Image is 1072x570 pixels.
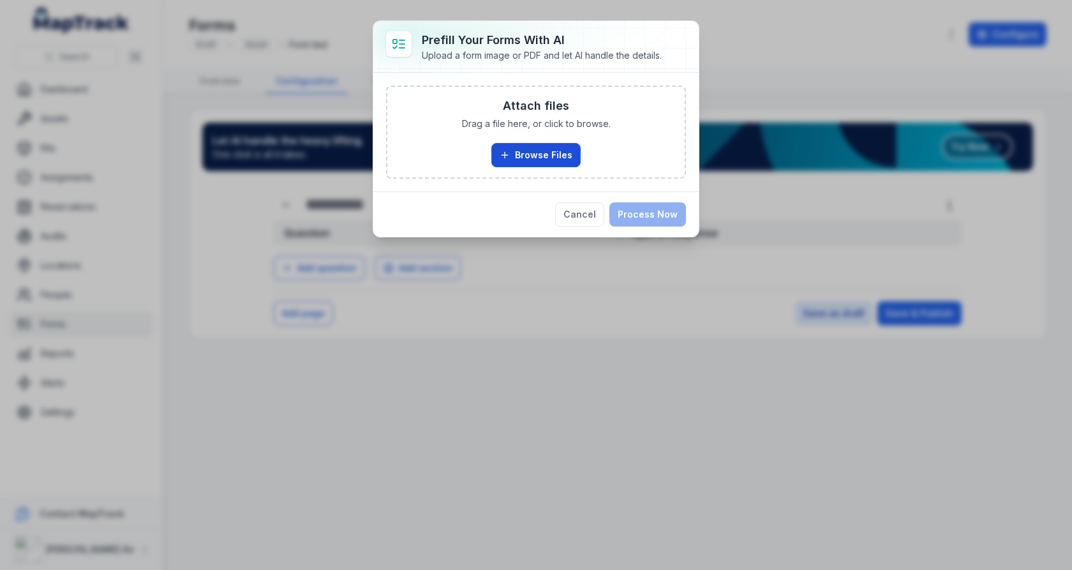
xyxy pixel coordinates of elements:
[422,49,662,62] div: Upload a form image or PDF and let AI handle the details.
[462,117,611,130] span: Drag a file here, or click to browse.
[422,31,662,49] h3: Prefill Your Forms with AI
[555,202,604,227] button: Cancel
[491,143,581,167] button: Browse Files
[503,97,569,115] h3: Attach files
